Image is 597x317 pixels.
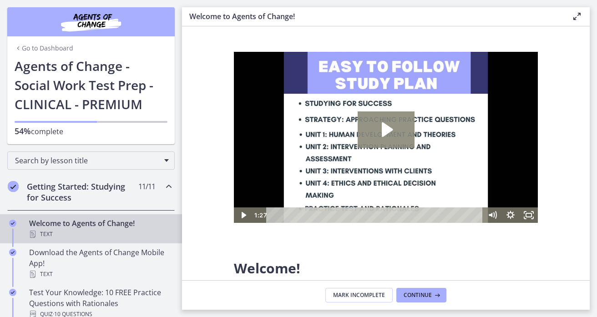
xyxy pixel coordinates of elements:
p: complete [15,126,167,137]
span: Search by lesson title [15,156,160,166]
div: Playbar [39,156,245,171]
span: Mark Incomplete [333,292,385,299]
span: Welcome! [234,259,300,277]
div: Text [29,269,171,280]
h1: Agents of Change - Social Work Test Prep - CLINICAL - PREMIUM [15,56,167,114]
button: Play Video: c1o6hcmjueu5qasqsu00.mp4 [124,60,181,96]
span: 54% [15,126,31,136]
button: Mark Incomplete [325,288,393,302]
button: Continue [396,288,446,302]
img: Agents of Change [36,11,146,33]
h3: Welcome to Agents of Change! [189,11,557,22]
h2: Getting Started: Studying for Success [27,181,138,203]
div: Text [29,229,171,240]
div: Search by lesson title [7,151,175,170]
button: Fullscreen [286,156,304,171]
span: 11 / 11 [138,181,155,192]
i: Completed [9,220,16,227]
button: Show settings menu [268,156,286,171]
i: Completed [9,289,16,296]
div: Welcome to Agents of Change! [29,218,171,240]
a: Go to Dashboard [15,44,73,53]
div: Download the Agents of Change Mobile App! [29,247,171,280]
i: Completed [9,249,16,256]
span: Continue [404,292,432,299]
button: Mute [249,156,268,171]
i: Completed [8,181,19,192]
